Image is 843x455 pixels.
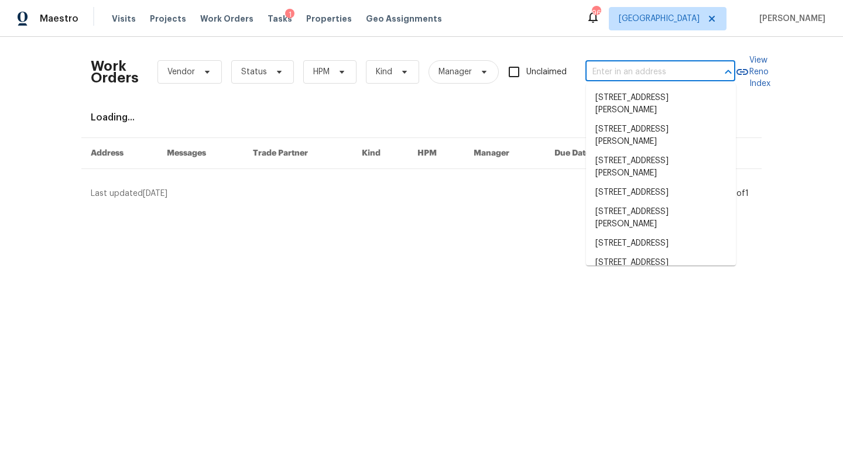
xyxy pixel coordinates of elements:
[81,138,157,169] th: Address
[167,66,195,78] span: Vendor
[306,13,352,25] span: Properties
[112,13,136,25] span: Visits
[755,13,825,25] span: [PERSON_NAME]
[619,13,700,25] span: [GEOGRAPHIC_DATA]
[91,112,752,123] div: Loading...
[586,234,736,253] li: [STREET_ADDRESS]
[40,13,78,25] span: Maestro
[526,66,567,78] span: Unclaimed
[408,138,464,169] th: HPM
[720,64,736,80] button: Close
[438,66,472,78] span: Manager
[157,138,244,169] th: Messages
[464,138,545,169] th: Manager
[91,60,139,84] h2: Work Orders
[366,13,442,25] span: Geo Assignments
[592,7,600,19] div: 96
[586,183,736,202] li: [STREET_ADDRESS]
[200,13,253,25] span: Work Orders
[143,189,167,198] span: [DATE]
[91,188,729,199] div: Last updated
[545,138,626,169] th: Due Date
[376,66,392,78] span: Kind
[586,151,736,183] li: [STREET_ADDRESS][PERSON_NAME]
[586,202,736,234] li: [STREET_ADDRESS][PERSON_NAME]
[150,13,186,25] span: Projects
[735,54,770,89] a: View Reno Index
[352,138,408,169] th: Kind
[585,63,702,81] input: Enter in an address
[586,120,736,151] li: [STREET_ADDRESS][PERSON_NAME]
[244,138,353,169] th: Trade Partner
[586,253,736,285] li: [STREET_ADDRESS][PERSON_NAME]
[313,66,330,78] span: HPM
[268,15,292,23] span: Tasks
[241,66,267,78] span: Status
[285,9,294,20] div: 1
[586,88,736,120] li: [STREET_ADDRESS][PERSON_NAME]
[733,188,749,199] div: 1 of 1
